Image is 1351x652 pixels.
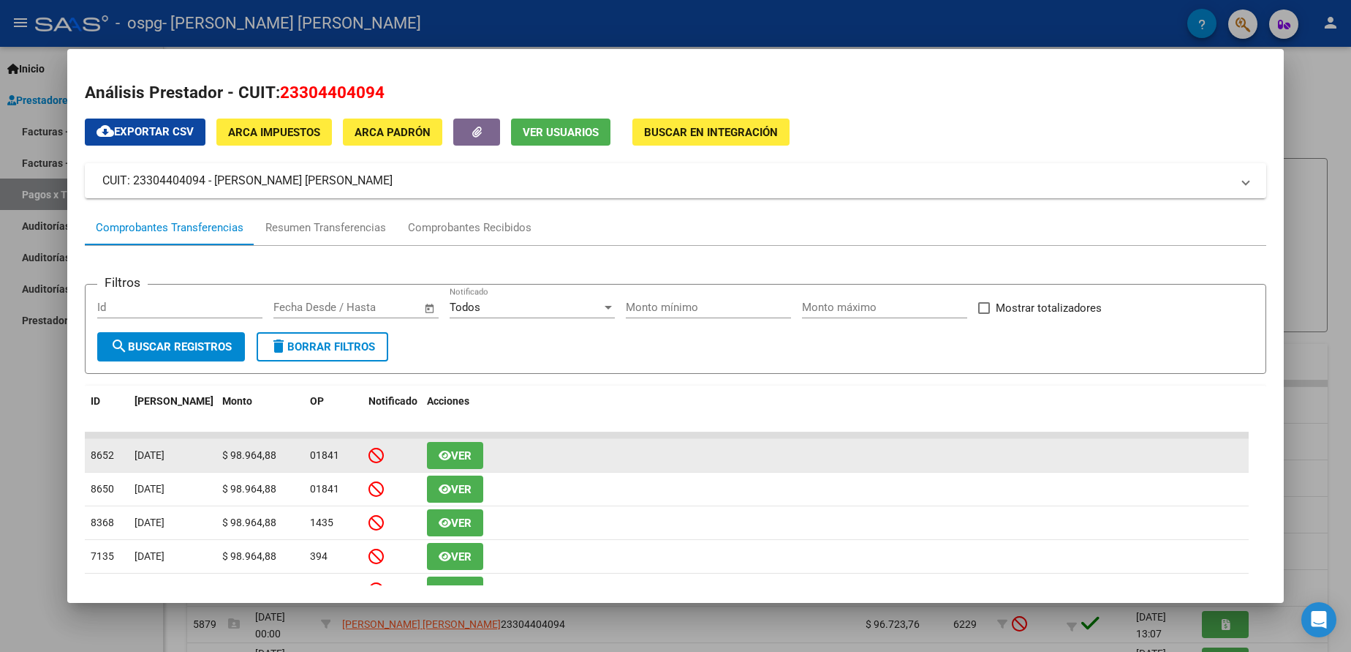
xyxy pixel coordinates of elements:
span: $ 98.964,88 [222,584,276,596]
datatable-header-cell: Monto [216,386,304,434]
span: 8650 [91,483,114,495]
mat-icon: search [110,337,128,355]
button: Buscar Registros [97,332,245,361]
mat-expansion-panel-header: CUIT: 23304404094 - [PERSON_NAME] [PERSON_NAME] [85,163,1265,198]
span: 7135 [91,550,114,562]
span: Ver [451,550,472,563]
span: 1435 [310,517,333,528]
span: 394 [310,550,328,562]
span: Borrar Filtros [270,340,375,353]
span: [DATE] [135,483,164,495]
span: 01841 [310,449,339,461]
button: Ver [427,509,483,536]
span: Ver [451,517,472,530]
div: Comprobantes Transferencias [96,220,243,236]
span: [DATE] [135,584,164,596]
input: Fecha inicio [273,301,333,314]
span: 184 [310,584,328,596]
button: Borrar Filtros [257,332,388,361]
span: [DATE] [135,449,164,461]
button: Ver Usuarios [511,119,610,146]
span: Buscar Registros [110,340,232,353]
datatable-header-cell: Fecha T. [129,386,216,434]
span: ARCA Impuestos [228,126,320,139]
div: Open Intercom Messenger [1301,602,1336,637]
span: Exportar CSV [96,125,194,138]
button: Open calendar [421,300,438,317]
button: Ver [427,476,483,503]
button: Exportar CSV [85,119,205,146]
span: 8368 [91,517,114,528]
span: 8652 [91,449,114,461]
h2: Análisis Prestador - CUIT: [85,80,1265,105]
span: Mostrar totalizadores [996,299,1102,317]
datatable-header-cell: OP [304,386,363,434]
mat-icon: cloud_download [96,122,114,140]
button: Buscar en Integración [632,119,790,146]
span: OP [310,395,324,407]
span: [DATE] [135,550,164,562]
span: $ 98.964,88 [222,449,276,461]
span: Notificado [368,395,417,407]
input: Fecha fin [346,301,417,314]
span: 23304404094 [280,83,385,102]
span: ARCA Padrón [355,126,431,139]
span: $ 98.964,88 [222,517,276,528]
h3: Filtros [97,273,148,292]
div: Resumen Transferencias [265,220,386,236]
div: Comprobantes Recibidos [408,220,531,236]
span: 6660 [91,584,114,596]
span: $ 98.964,88 [222,483,276,495]
span: [DATE] [135,517,164,528]
button: Ver [427,442,483,469]
span: 01841 [310,483,339,495]
button: Ver [427,577,483,604]
datatable-header-cell: Notificado [363,386,421,434]
span: Todos [450,301,480,314]
button: Ver [427,543,483,570]
button: ARCA Padrón [343,119,442,146]
span: ID [91,395,100,407]
span: $ 98.964,88 [222,550,276,562]
span: Acciones [427,395,469,407]
span: Ver [451,483,472,496]
span: Ver Usuarios [523,126,599,139]
mat-panel-title: CUIT: 23304404094 - [PERSON_NAME] [PERSON_NAME] [102,172,1230,190]
datatable-header-cell: Acciones [421,386,1249,434]
span: Monto [222,395,252,407]
span: Ver [451,449,472,462]
datatable-header-cell: ID [85,386,129,434]
span: Ver [451,584,472,597]
span: Buscar en Integración [644,126,778,139]
button: ARCA Impuestos [216,119,332,146]
mat-icon: delete [270,337,287,355]
span: [PERSON_NAME] [135,395,213,407]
